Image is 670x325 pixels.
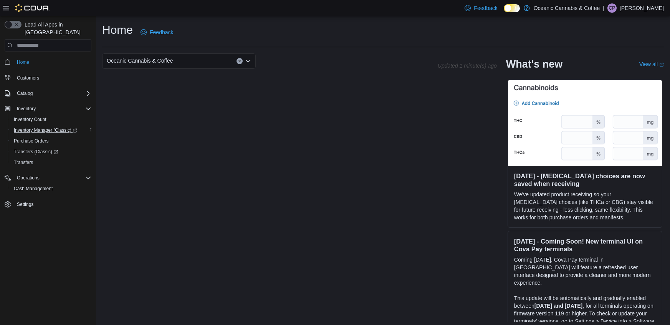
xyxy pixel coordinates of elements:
span: CP [609,3,615,13]
h2: What's new [506,58,562,70]
a: Feedback [462,0,500,16]
span: Catalog [17,90,33,96]
button: Open list of options [245,58,251,64]
a: Feedback [137,25,176,40]
nav: Complex example [5,53,91,230]
span: Feedback [150,28,173,36]
span: Transfers [14,159,33,166]
a: Transfers (Classic) [11,147,61,156]
span: Purchase Orders [11,136,91,146]
span: Inventory Count [11,115,91,124]
img: Cova [15,4,50,12]
button: Customers [2,72,94,83]
span: Settings [14,199,91,209]
button: Operations [2,172,94,183]
span: Operations [17,175,40,181]
strong: [DATE] and [DATE] [534,303,582,309]
button: Clear input [237,58,243,64]
button: Inventory [14,104,39,113]
span: Transfers (Classic) [11,147,91,156]
button: Inventory [2,103,94,114]
a: Cash Management [11,184,56,193]
h3: [DATE] - Coming Soon! New terminal UI on Cova Pay terminals [514,237,656,253]
p: | [603,3,604,13]
input: Dark Mode [504,4,520,12]
span: Oceanic Cannabis & Coffee [107,56,173,65]
button: Transfers [8,157,94,168]
span: Cash Management [14,186,53,192]
a: Transfers (Classic) [8,146,94,157]
a: Inventory Manager (Classic) [11,126,80,135]
a: Inventory Count [11,115,50,124]
a: Transfers [11,158,36,167]
span: Transfers [11,158,91,167]
span: Catalog [14,89,91,98]
button: Inventory Count [8,114,94,125]
span: Settings [17,201,33,207]
span: Inventory [17,106,36,112]
span: Feedback [474,4,497,12]
span: Home [14,57,91,66]
span: Inventory Manager (Classic) [11,126,91,135]
h1: Home [102,22,133,38]
span: Inventory Manager (Classic) [14,127,77,133]
span: Inventory Count [14,116,46,123]
div: Chelsea Pardy [607,3,617,13]
span: Load All Apps in [GEOGRAPHIC_DATA] [22,21,91,36]
p: Oceanic Cannabis & Coffee [534,3,600,13]
button: Catalog [14,89,36,98]
span: Purchase Orders [14,138,49,144]
span: Inventory [14,104,91,113]
p: Updated 1 minute(s) ago [438,63,497,69]
button: Purchase Orders [8,136,94,146]
p: [PERSON_NAME] [620,3,664,13]
button: Operations [14,173,43,182]
a: Purchase Orders [11,136,52,146]
span: Operations [14,173,91,182]
span: Customers [17,75,39,81]
span: Customers [14,73,91,83]
a: Home [14,58,32,67]
button: Settings [2,199,94,210]
h3: [DATE] - [MEDICAL_DATA] choices are now saved when receiving [514,172,656,187]
a: View allExternal link [639,61,664,67]
p: We've updated product receiving so your [MEDICAL_DATA] choices (like THCa or CBG) stay visible fo... [514,191,656,221]
button: Cash Management [8,183,94,194]
button: Home [2,56,94,67]
button: Catalog [2,88,94,99]
p: Coming [DATE], Cova Pay terminal in [GEOGRAPHIC_DATA] will feature a refreshed user interface des... [514,256,656,287]
a: Customers [14,73,42,83]
a: Settings [14,200,36,209]
span: Cash Management [11,184,91,193]
svg: External link [659,63,664,67]
a: Inventory Manager (Classic) [8,125,94,136]
span: Home [17,59,29,65]
span: Transfers (Classic) [14,149,58,155]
